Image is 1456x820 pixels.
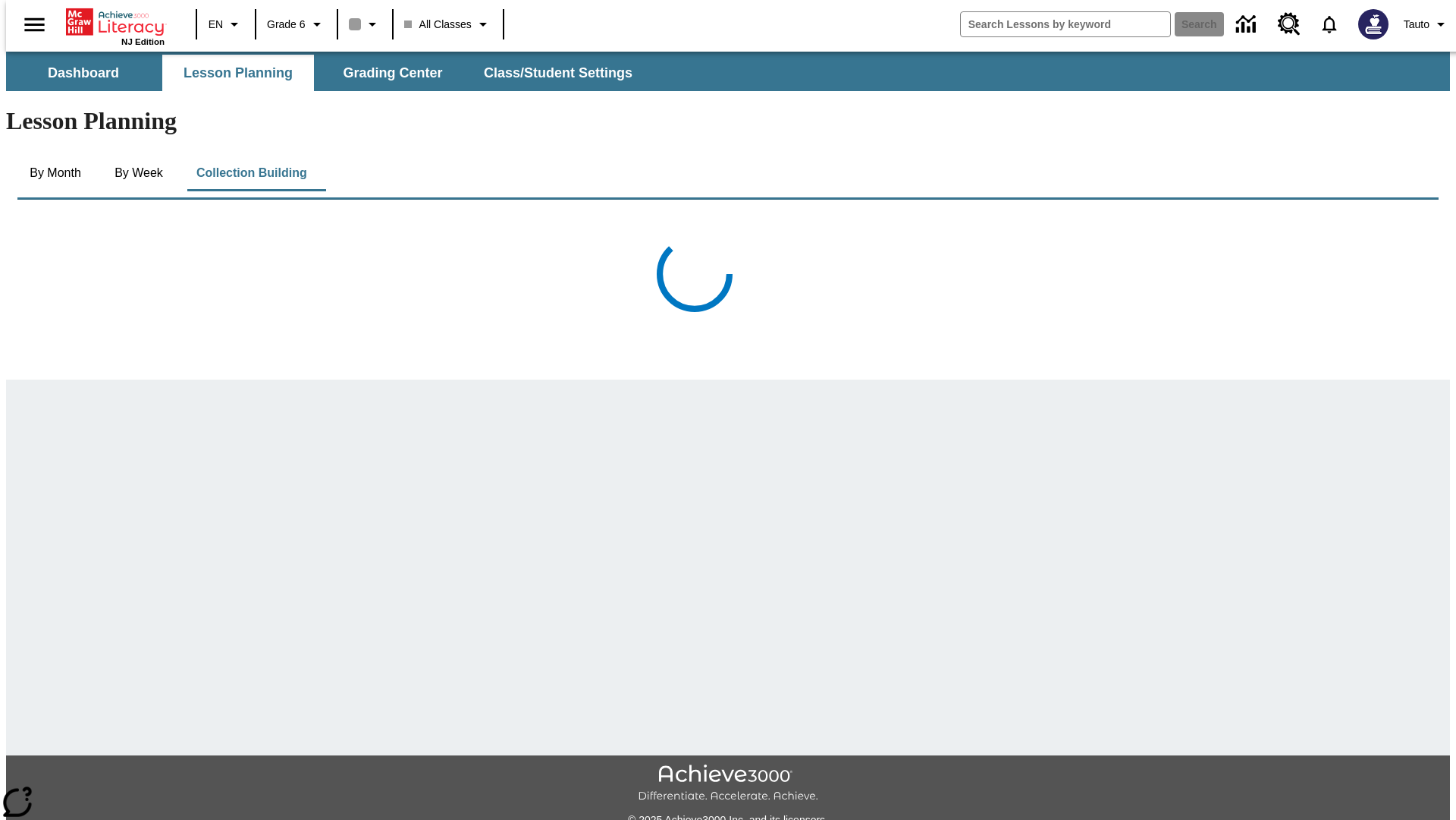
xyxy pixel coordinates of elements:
[1358,9,1389,39] img: Avatar
[184,155,319,191] button: Collection Building
[209,17,223,33] span: EN
[638,765,818,803] img: Achieve3000 Differentiate Accelerate Achieve
[1269,4,1310,45] a: Resource Center, Will open in new tab
[162,55,314,91] button: Lesson Planning
[12,2,57,47] button: Open side menu
[472,55,645,91] button: Class/Student Settings
[317,55,469,91] button: Grading Center
[6,107,1450,135] h1: Lesson Planning
[66,7,165,37] a: Home
[1310,5,1349,44] a: Notifications
[202,11,250,38] button: Language: EN, Select a language
[6,55,646,91] div: SubNavbar
[404,17,472,33] span: All Classes
[121,37,165,46] span: NJ Edition
[6,52,1450,91] div: SubNavbar
[961,12,1170,36] input: search field
[1398,11,1456,38] button: Profile/Settings
[398,11,498,38] button: Class: All Classes, Select your class
[17,155,93,191] button: By Month
[261,11,332,38] button: Grade: Grade 6, Select a grade
[1227,4,1269,46] a: Data Center
[1404,17,1429,33] span: Tauto
[66,5,165,46] div: Home
[1349,5,1398,44] button: Select a new avatar
[8,55,159,91] button: Dashboard
[101,155,177,191] button: By Week
[267,17,306,33] span: Grade 6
